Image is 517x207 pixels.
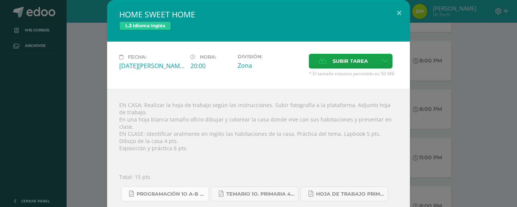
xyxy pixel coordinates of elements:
[190,62,232,70] div: 20:00
[137,191,205,197] span: Programación 1o A-B Inglés.pdf
[238,61,303,70] div: Zona
[119,21,171,30] span: L.3 Idioma Inglés
[200,54,216,60] span: Hora:
[211,187,299,201] a: Temario 1o. primaria 4-2025.pdf
[119,9,398,20] h2: HOME SWEET HOME
[301,187,388,201] a: Hoja de trabajo PRIMERO1.pdf
[238,54,303,59] label: División:
[333,54,368,68] span: Subir tarea
[309,70,398,77] span: * El tamaño máximo permitido es 50 MB
[128,54,146,60] span: Fecha:
[119,62,184,70] div: [DATE][PERSON_NAME]
[121,187,209,201] a: Programación 1o A-B Inglés.pdf
[226,191,294,197] span: Temario 1o. primaria 4-2025.pdf
[316,191,384,197] span: Hoja de trabajo PRIMERO1.pdf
